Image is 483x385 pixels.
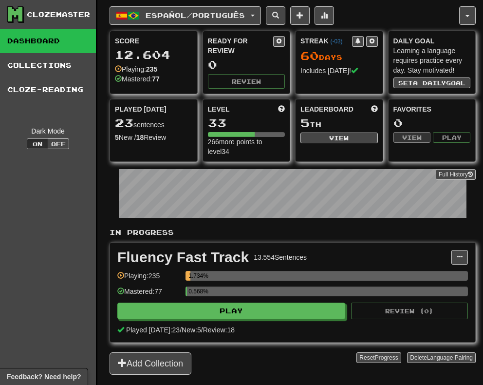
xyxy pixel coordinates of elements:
div: 0 [393,117,471,129]
a: Full History [436,169,476,180]
span: Español / Português [146,11,245,19]
div: New / Review [115,133,192,142]
div: 33 [208,117,285,129]
div: Clozemaster [27,10,90,19]
button: More stats [315,6,334,25]
div: 12.604 [115,49,192,61]
span: Played [DATE]: 23 [126,326,180,334]
span: 60 [300,49,319,62]
span: Open feedback widget [7,372,81,382]
span: Leaderboard [300,104,353,114]
button: ResetProgress [356,352,401,363]
div: Daily Goal [393,36,471,46]
button: Search sentences [266,6,285,25]
span: Progress [375,354,398,361]
strong: 235 [146,65,157,73]
div: Includes [DATE]! [300,66,378,76]
div: Favorites [393,104,471,114]
button: View [300,133,378,143]
button: Play [433,132,470,143]
div: 266 more points to level 34 [208,137,285,156]
div: Score [115,36,192,46]
div: sentences [115,117,192,130]
button: Add Collection [110,352,191,375]
span: Review: 18 [203,326,235,334]
div: Mastered: [115,74,160,84]
span: New: 5 [182,326,201,334]
button: Off [48,138,69,149]
span: Level [208,104,230,114]
button: Seta dailygoal [393,77,471,88]
button: Review (0) [351,303,468,319]
span: 5 [300,116,310,130]
strong: 77 [152,75,160,83]
div: Mastered: 77 [117,287,181,303]
div: Day s [300,50,378,62]
div: Ready for Review [208,36,274,56]
button: On [27,138,48,149]
button: Play [117,303,345,319]
div: Dark Mode [7,126,89,136]
button: Review [208,74,285,89]
div: th [300,117,378,130]
p: In Progress [110,228,476,237]
div: Streak [300,36,352,46]
div: 0 [208,58,285,71]
button: DeleteLanguage Pairing [407,352,476,363]
button: Add sentence to collection [290,6,310,25]
span: a daily [413,79,446,86]
span: Language Pairing [427,354,473,361]
strong: 18 [136,134,144,141]
span: Score more points to level up [278,104,285,114]
div: Playing: 235 [117,271,181,287]
button: Español/Português [110,6,261,25]
button: View [393,132,431,143]
span: This week in points, UTC [371,104,378,114]
a: (-03) [330,38,342,45]
span: / [201,326,203,334]
strong: 5 [115,134,119,141]
div: 13.554 Sentences [254,252,307,262]
div: 1.734% [188,271,190,281]
div: Playing: [115,64,157,74]
span: 23 [115,116,133,130]
div: Learning a language requires practice every day. Stay motivated! [393,46,471,75]
span: / [180,326,182,334]
span: Played [DATE] [115,104,167,114]
div: Fluency Fast Track [117,250,249,265]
